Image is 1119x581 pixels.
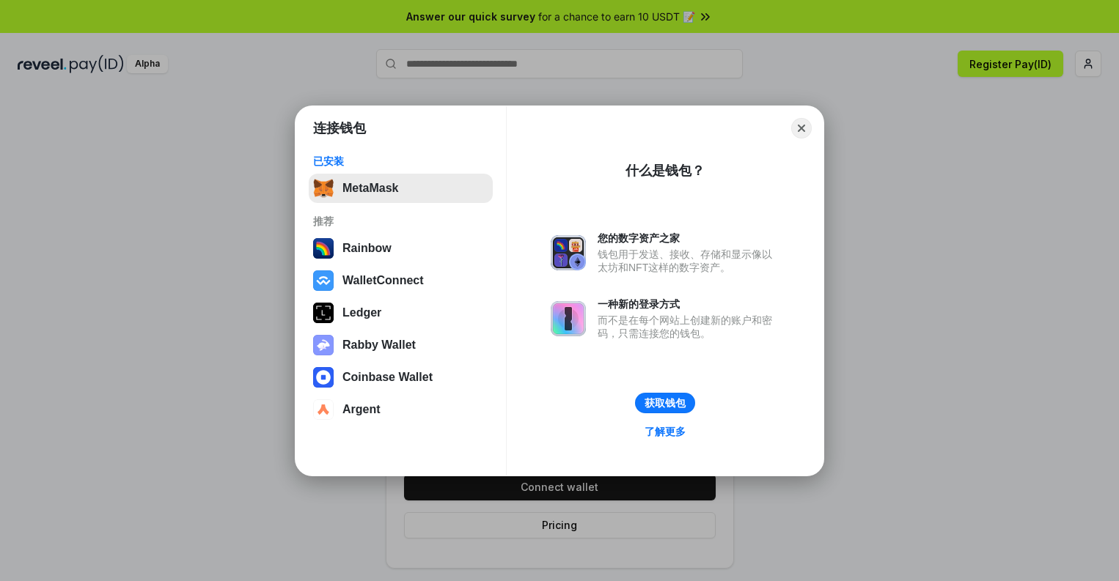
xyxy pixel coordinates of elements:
button: Argent [309,395,493,424]
a: 了解更多 [636,422,694,441]
img: svg+xml,%3Csvg%20width%3D%2228%22%20height%3D%2228%22%20viewBox%3D%220%200%2028%2028%22%20fill%3D... [313,399,334,420]
div: Rainbow [342,242,392,255]
button: 获取钱包 [635,393,695,413]
div: Argent [342,403,381,416]
img: svg+xml,%3Csvg%20fill%3D%22none%22%20height%3D%2233%22%20viewBox%3D%220%200%2035%2033%22%20width%... [313,178,334,199]
img: svg+xml,%3Csvg%20xmlns%3D%22http%3A%2F%2Fwww.w3.org%2F2000%2Fsvg%22%20width%3D%2228%22%20height%3... [313,303,334,323]
button: Close [791,118,812,138]
div: 推荐 [313,215,488,228]
div: Coinbase Wallet [342,371,433,384]
img: svg+xml,%3Csvg%20xmlns%3D%22http%3A%2F%2Fwww.w3.org%2F2000%2Fsvg%22%20fill%3D%22none%22%20viewBox... [551,301,586,336]
div: 而不是在每个网站上创建新的账户和密码，只需连接您的钱包。 [598,314,779,340]
button: MetaMask [309,174,493,203]
div: 什么是钱包？ [625,162,705,180]
div: WalletConnect [342,274,424,287]
img: svg+xml,%3Csvg%20width%3D%22120%22%20height%3D%22120%22%20viewBox%3D%220%200%20120%20120%22%20fil... [313,238,334,259]
img: svg+xml,%3Csvg%20xmlns%3D%22http%3A%2F%2Fwww.w3.org%2F2000%2Fsvg%22%20fill%3D%22none%22%20viewBox... [313,335,334,355]
button: Rainbow [309,234,493,263]
img: svg+xml,%3Csvg%20width%3D%2228%22%20height%3D%2228%22%20viewBox%3D%220%200%2028%2028%22%20fill%3D... [313,367,334,388]
div: 一种新的登录方式 [598,297,779,311]
div: Ledger [342,306,381,319]
button: Rabby Wallet [309,330,493,360]
div: 了解更多 [645,425,686,438]
div: Rabby Wallet [342,338,416,352]
div: 钱包用于发送、接收、存储和显示像以太坊和NFT这样的数字资产。 [598,248,779,274]
div: 已安装 [313,155,488,168]
button: WalletConnect [309,266,493,295]
img: svg+xml,%3Csvg%20xmlns%3D%22http%3A%2F%2Fwww.w3.org%2F2000%2Fsvg%22%20fill%3D%22none%22%20viewBox... [551,235,586,270]
button: Ledger [309,298,493,327]
h1: 连接钱包 [313,119,366,137]
button: Coinbase Wallet [309,363,493,392]
img: svg+xml,%3Csvg%20width%3D%2228%22%20height%3D%2228%22%20viewBox%3D%220%200%2028%2028%22%20fill%3D... [313,270,334,291]
div: 您的数字资产之家 [598,232,779,245]
div: 获取钱包 [645,396,686,410]
div: MetaMask [342,182,398,195]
